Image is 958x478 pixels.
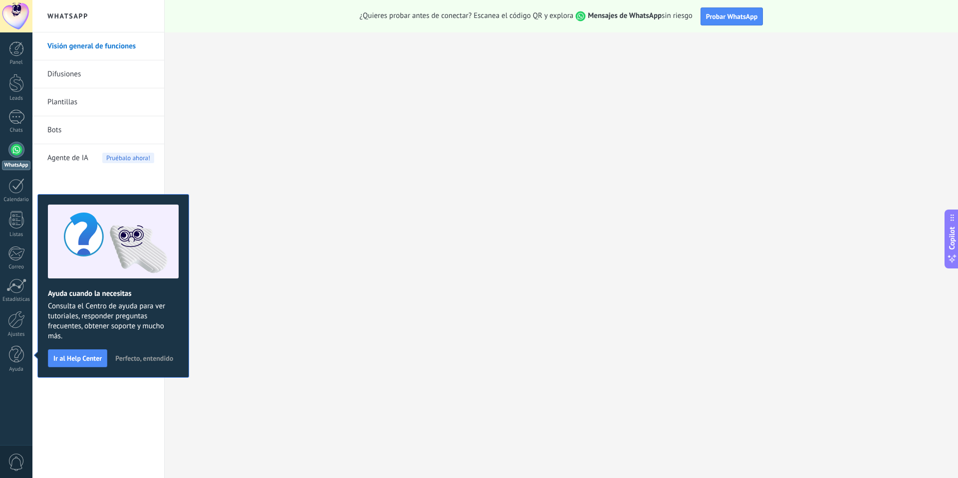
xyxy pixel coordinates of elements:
div: Ajustes [2,331,31,338]
button: Ir al Help Center [48,349,107,367]
a: Bots [47,116,154,144]
button: Perfecto, entendido [111,351,178,366]
span: Probar WhatsApp [706,12,758,21]
span: Pruébalo ahora! [102,153,154,163]
span: Perfecto, entendido [115,355,173,362]
span: Agente de IA [47,144,88,172]
span: ¿Quieres probar antes de conectar? Escanea el código QR y explora sin riesgo [360,11,693,21]
span: Copilot [947,227,957,250]
div: WhatsApp [2,161,30,170]
h2: Ayuda cuando la necesitas [48,289,179,298]
div: Chats [2,127,31,134]
li: Difusiones [32,60,164,88]
a: Plantillas [47,88,154,116]
div: Panel [2,59,31,66]
div: Estadísticas [2,296,31,303]
li: Agente de IA [32,144,164,172]
span: Ir al Help Center [53,355,102,362]
li: Visión general de funciones [32,32,164,60]
a: Agente de IAPruébalo ahora! [47,144,154,172]
div: Ayuda [2,366,31,373]
strong: Mensajes de WhatsApp [588,11,662,20]
div: Correo [2,264,31,270]
div: Listas [2,232,31,238]
span: Consulta el Centro de ayuda para ver tutoriales, responder preguntas frecuentes, obtener soporte ... [48,301,179,341]
li: Bots [32,116,164,144]
li: Plantillas [32,88,164,116]
div: Calendario [2,197,31,203]
button: Probar WhatsApp [701,7,763,25]
a: Difusiones [47,60,154,88]
div: Leads [2,95,31,102]
a: Visión general de funciones [47,32,154,60]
